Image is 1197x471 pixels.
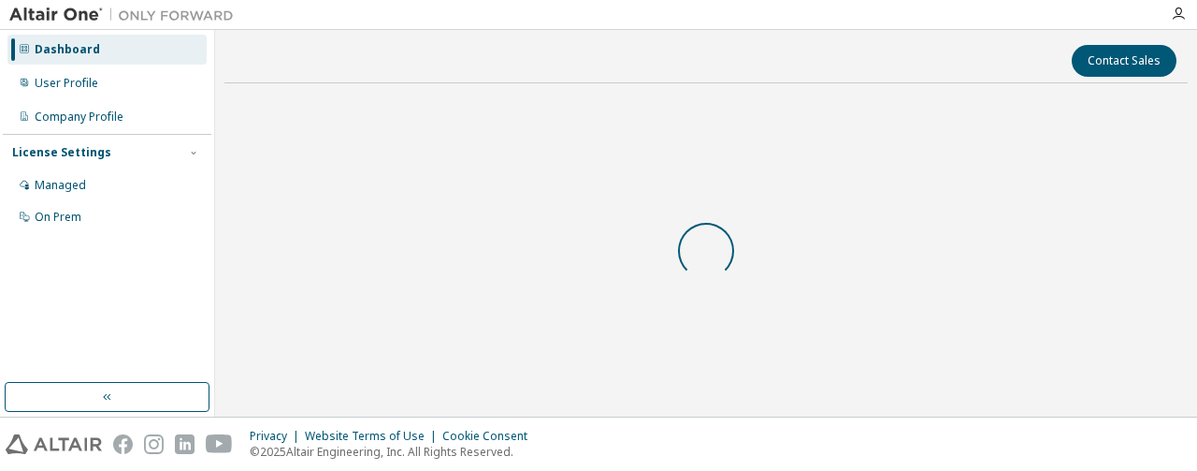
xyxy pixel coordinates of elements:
img: facebook.svg [113,434,133,454]
div: User Profile [35,76,98,91]
p: © 2025 Altair Engineering, Inc. All Rights Reserved. [250,444,539,460]
div: Managed [35,178,86,193]
div: Cookie Consent [442,429,539,444]
img: altair_logo.svg [6,434,102,454]
div: License Settings [12,145,111,160]
div: On Prem [35,210,81,225]
img: instagram.svg [144,434,164,454]
div: Website Terms of Use [305,429,442,444]
div: Dashboard [35,42,100,57]
div: Privacy [250,429,305,444]
img: Altair One [9,6,243,24]
img: youtube.svg [206,434,233,454]
div: Company Profile [35,110,123,125]
button: Contact Sales [1072,45,1176,77]
img: linkedin.svg [175,434,195,454]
